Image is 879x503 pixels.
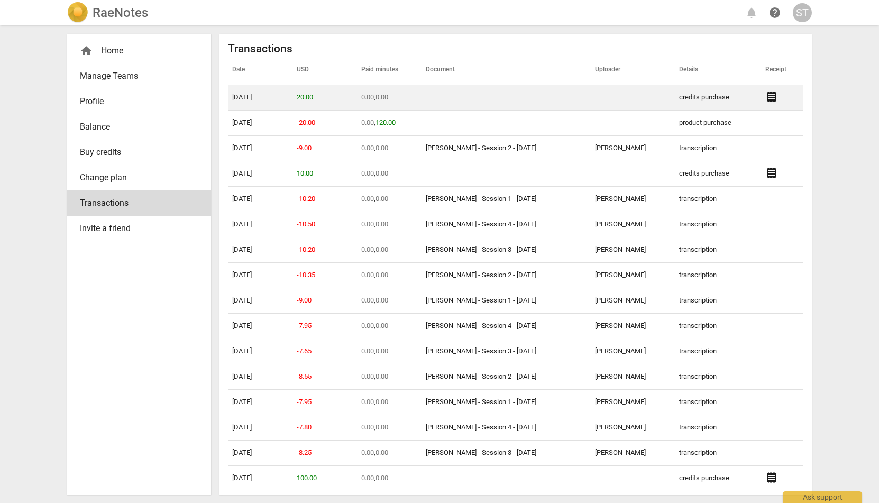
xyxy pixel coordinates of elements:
[591,364,675,390] td: [PERSON_NAME]
[361,93,374,101] span: 0.00
[80,197,190,209] span: Transactions
[80,146,190,159] span: Buy credits
[297,296,312,304] span: -9.00
[675,314,761,339] td: transcription
[361,423,374,431] span: 0.00
[591,187,675,212] td: [PERSON_NAME]
[361,245,374,253] span: 0.00
[426,296,536,304] a: [PERSON_NAME] - Session 1 - [DATE]
[228,42,803,56] h2: Transactions
[80,222,190,235] span: Invite a friend
[675,161,761,187] td: credits purchase
[675,441,761,466] td: transcription
[80,95,190,108] span: Profile
[765,167,778,179] span: receipt
[228,161,292,187] td: [DATE]
[376,144,388,152] span: 0.00
[376,118,396,126] span: 120.00
[675,111,761,136] td: product purchase
[361,398,374,406] span: 0.00
[376,423,388,431] span: 0.00
[228,364,292,390] td: [DATE]
[376,195,388,203] span: 0.00
[297,195,315,203] span: -10.20
[357,56,422,85] th: Paid minutes
[228,212,292,237] td: [DATE]
[675,212,761,237] td: transcription
[765,3,784,22] a: Help
[376,93,388,101] span: 0.00
[765,90,778,103] span: receipt
[228,85,292,111] td: [DATE]
[675,415,761,441] td: transcription
[361,271,374,279] span: 0.00
[361,195,374,203] span: 0.00
[361,449,374,456] span: 0.00
[93,5,148,20] h2: RaeNotes
[297,118,315,126] span: -20.00
[357,466,422,491] td: ,
[376,322,388,330] span: 0.00
[591,288,675,314] td: [PERSON_NAME]
[675,136,761,161] td: transcription
[675,466,761,491] td: credits purchase
[228,441,292,466] td: [DATE]
[675,364,761,390] td: transcription
[361,474,374,482] span: 0.00
[297,449,312,456] span: -8.25
[357,441,422,466] td: ,
[426,398,536,406] a: [PERSON_NAME] - Session 1 - [DATE]
[675,390,761,415] td: transcription
[80,44,93,57] span: home
[67,38,211,63] div: Home
[228,237,292,263] td: [DATE]
[376,474,388,482] span: 0.00
[297,322,312,330] span: -7.95
[357,364,422,390] td: ,
[357,314,422,339] td: ,
[426,245,536,253] a: [PERSON_NAME] - Session 3 - [DATE]
[675,263,761,288] td: transcription
[783,491,862,503] div: Ask support
[67,165,211,190] a: Change plan
[67,2,88,23] img: Logo
[297,245,315,253] span: -10.20
[357,85,422,111] td: ,
[675,56,761,85] th: Details
[228,56,292,85] th: Date
[376,220,388,228] span: 0.00
[793,3,812,22] button: ST
[675,85,761,111] td: credits purchase
[361,372,374,380] span: 0.00
[357,111,422,136] td: ,
[357,339,422,364] td: ,
[297,271,315,279] span: -10.35
[67,114,211,140] a: Balance
[80,171,190,184] span: Change plan
[67,216,211,241] a: Invite a friend
[376,398,388,406] span: 0.00
[297,474,317,482] span: 100.00
[357,288,422,314] td: ,
[675,288,761,314] td: transcription
[80,121,190,133] span: Balance
[228,390,292,415] td: [DATE]
[228,466,292,491] td: [DATE]
[80,70,190,83] span: Manage Teams
[426,144,536,152] a: [PERSON_NAME] - Session 2 - [DATE]
[768,6,781,19] span: help
[361,144,374,152] span: 0.00
[357,237,422,263] td: ,
[67,190,211,216] a: Transactions
[591,136,675,161] td: [PERSON_NAME]
[67,2,148,23] a: LogoRaeNotes
[297,347,312,355] span: -7.65
[361,220,374,228] span: 0.00
[376,245,388,253] span: 0.00
[292,56,357,85] th: USD
[67,140,211,165] a: Buy credits
[591,56,675,85] th: Uploader
[591,390,675,415] td: [PERSON_NAME]
[228,187,292,212] td: [DATE]
[761,56,803,85] th: Receipt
